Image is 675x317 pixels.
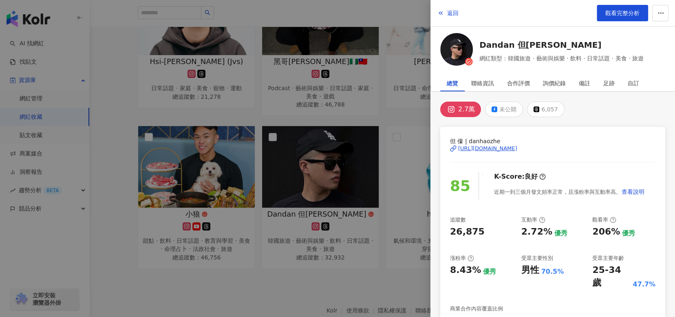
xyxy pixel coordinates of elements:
span: 返回 [447,10,459,16]
div: 8.43% [450,264,481,277]
span: 網紅類型：韓國旅遊 · 藝術與娛樂 · 飲料 · 日常話題 · 美食 · 旅遊 [479,54,644,63]
span: 但 儫 | danhaozhe [450,137,655,146]
div: 優秀 [554,229,567,238]
div: 足跡 [603,75,615,91]
div: 總覽 [447,75,458,91]
div: 85 [450,175,470,198]
div: 70.5% [541,267,564,276]
a: KOL Avatar [440,33,473,69]
div: 206% [592,226,620,238]
div: 6,057 [541,104,558,115]
div: 未公開 [499,104,516,115]
button: 查看說明 [621,184,645,200]
button: 返回 [437,5,459,21]
div: 優秀 [622,229,635,238]
a: [URL][DOMAIN_NAME] [450,145,655,152]
div: 2.7萬 [458,104,475,115]
div: 合作評價 [507,75,530,91]
span: 查看說明 [622,188,644,195]
div: 聯絡資訊 [471,75,494,91]
a: Dandan 但[PERSON_NAME] [479,39,644,51]
div: 2.72% [521,226,552,238]
a: 觀看完整分析 [597,5,648,21]
div: K-Score : [494,172,546,181]
div: 漲粉率 [450,255,474,262]
div: 追蹤數 [450,216,466,224]
div: 商業合作內容覆蓋比例 [450,305,503,313]
div: 26,875 [450,226,485,238]
div: 25-34 歲 [592,264,631,289]
span: 觀看完整分析 [605,10,640,16]
img: KOL Avatar [440,33,473,66]
div: 備註 [579,75,590,91]
div: [URL][DOMAIN_NAME] [458,145,517,152]
button: 6,057 [527,102,564,117]
div: 詢價紀錄 [543,75,566,91]
div: 47.7% [633,280,655,289]
button: 未公開 [485,102,523,117]
div: 受眾主要性別 [521,255,553,262]
button: 2.7萬 [440,102,481,117]
div: 男性 [521,264,539,277]
div: 優秀 [483,267,496,276]
div: 觀看率 [592,216,616,224]
div: 受眾主要年齡 [592,255,624,262]
div: 自訂 [628,75,639,91]
div: 近期一到三個月發文頻率正常，且漲粉率與互動率高。 [494,184,645,200]
div: 互動率 [521,216,545,224]
div: 良好 [525,172,538,181]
